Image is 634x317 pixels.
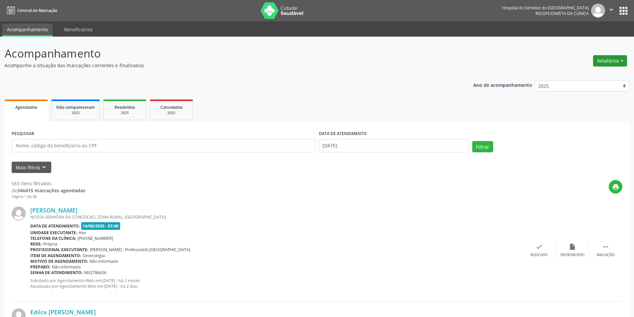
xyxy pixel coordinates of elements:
div: Página 1 de 38 [12,194,85,200]
b: Data de atendimento: [30,223,80,229]
label: PESQUISAR [12,129,34,139]
span: Não informado [52,264,81,270]
p: Ano de acompanhamento [473,80,532,89]
b: Motivo de agendamento: [30,258,88,264]
b: Unidade executante: [30,230,77,236]
img: img [591,4,605,18]
span: Central de Marcação [17,8,57,13]
input: Nome, código do beneficiário ou CPF [12,139,316,152]
div: Mais ações [597,253,615,257]
button: Filtrar [472,141,493,152]
span: Agendados [15,104,37,110]
span: Hse [79,230,86,236]
span: M02786656 [84,270,106,275]
div: 2025 [108,110,141,115]
span: Não informado [90,258,118,264]
div: 2025 [155,110,188,115]
p: Acompanhe a situação das marcações correntes e finalizadas [5,62,442,69]
i:  [602,243,609,250]
button: Mais filtroskeyboard_arrow_down [12,162,51,173]
span: Ginecologia [83,253,105,258]
span: 14/08/2025 - 07:00 [81,222,120,230]
img: img [12,207,26,221]
i: keyboard_arrow_down [40,164,48,171]
a: Beneficiários [60,24,98,35]
div: Resolvido [530,253,547,257]
button: apps [618,5,629,17]
div: 2025 [56,110,95,115]
span: Não compareceram [56,104,95,110]
div: 563 itens filtrados [12,180,85,187]
button: Relatórios [593,55,627,67]
span: [PERSON_NAME] - Professor(A) [GEOGRAPHIC_DATA] [90,247,190,252]
span: Própria [43,241,57,247]
button:  [605,4,618,18]
a: Edilce [PERSON_NAME] [30,308,96,316]
b: Item de agendamento: [30,253,81,258]
b: Telefone da clínica: [30,236,76,241]
b: Profissional executante: [30,247,89,252]
a: [PERSON_NAME] [30,207,78,214]
div: NOSSA SENHORA DA CONCEICAO, ZONA RURAL, [GEOGRAPHIC_DATA] [30,214,523,220]
span: [PHONE_NUMBER] [78,236,113,241]
a: Acompanhamento [2,24,53,37]
span: Cancelados [160,104,183,110]
label: DATA DE ATENDIMENTO [319,129,367,139]
span: Resolvidos [114,104,135,110]
a: Central de Marcação [5,5,57,16]
div: de [12,187,85,194]
div: Exportar (PDF) [560,253,584,257]
strong: 346415 marcações agendadas [17,187,85,194]
i: print [612,183,619,191]
i:  [608,6,615,13]
b: Rede: [30,241,42,247]
input: Selecione um intervalo [319,139,469,152]
p: Solicitado por Agendamento Web em [DATE] - há 2 meses Atualizado por Agendamento Web em [DATE] - ... [30,278,523,289]
span: Recepcionista da clínica [535,11,589,16]
button: print [609,180,622,194]
i: insert_drive_file [569,243,576,250]
div: Hospital do Servidor do [GEOGRAPHIC_DATA] [502,5,589,11]
b: Senha de atendimento: [30,270,83,275]
p: Acompanhamento [5,45,442,62]
b: Preparo: [30,264,51,270]
i: check [535,243,543,250]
